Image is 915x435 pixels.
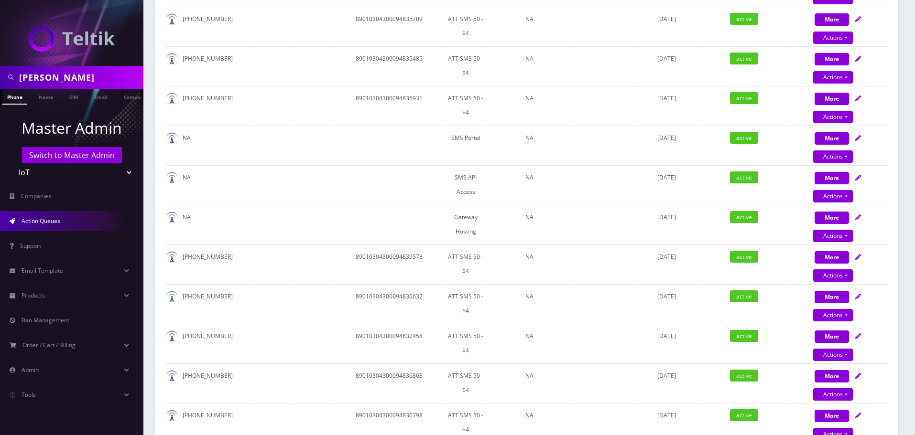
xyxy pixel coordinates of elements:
[166,132,178,144] img: default.png
[487,86,572,125] td: NA
[166,205,251,244] td: NA
[34,89,58,104] a: Name
[334,86,445,125] td: 89010304300094835931
[19,68,141,86] input: Search in Company
[657,292,676,300] span: [DATE]
[813,71,853,84] a: Actions
[815,410,849,422] button: More
[813,269,853,282] a: Actions
[815,212,849,224] button: More
[487,244,572,283] td: NA
[487,165,572,204] td: NA
[446,205,486,244] td: Gateway Hosting
[166,330,178,342] img: default.png
[22,341,76,349] span: Order / Cart / Billing
[657,94,676,102] span: [DATE]
[29,26,115,52] img: IoT
[334,324,445,362] td: 89010304300094832458
[22,366,39,374] span: Admin
[22,147,122,163] a: Switch to Master Admin
[657,332,676,340] span: [DATE]
[446,86,486,125] td: ATT SMS 50 - $4
[334,244,445,283] td: 89010304300094839578
[815,172,849,184] button: More
[166,291,178,303] img: default.png
[657,134,676,142] span: [DATE]
[22,266,63,275] span: Email Template
[22,217,60,225] span: Action Queues
[815,291,849,303] button: More
[657,54,676,63] span: [DATE]
[166,284,251,323] td: [PHONE_NUMBER]
[730,53,758,64] span: active
[487,46,572,85] td: NA
[21,192,51,200] span: Companies
[166,13,178,25] img: default.png
[730,290,758,302] span: active
[166,93,178,105] img: default.png
[20,242,41,250] span: Support
[730,92,758,104] span: active
[446,363,486,402] td: ATT SMS 50 - $4
[730,409,758,421] span: active
[166,46,251,85] td: [PHONE_NUMBER]
[166,363,251,402] td: [PHONE_NUMBER]
[334,7,445,45] td: 89010304300094835709
[657,15,676,23] span: [DATE]
[815,53,849,65] button: More
[730,251,758,263] span: active
[89,89,112,104] a: Email
[815,251,849,264] button: More
[487,363,572,402] td: NA
[166,7,251,45] td: [PHONE_NUMBER]
[166,370,178,382] img: default.png
[446,244,486,283] td: ATT SMS 50 - $4
[657,411,676,419] span: [DATE]
[487,7,572,45] td: NA
[815,13,849,26] button: More
[166,86,251,125] td: [PHONE_NUMBER]
[657,173,676,181] span: [DATE]
[730,211,758,223] span: active
[813,309,853,321] a: Actions
[487,126,572,164] td: NA
[813,230,853,242] a: Actions
[334,363,445,402] td: 89010304300094836863
[166,410,178,422] img: default.png
[166,212,178,223] img: default.png
[446,165,486,204] td: SMS API Access
[730,370,758,382] span: active
[815,93,849,105] button: More
[487,324,572,362] td: NA
[813,32,853,44] a: Actions
[166,172,178,184] img: default.png
[730,13,758,25] span: active
[334,46,445,85] td: 89010304300094835485
[22,291,45,299] span: Products
[813,388,853,401] a: Actions
[446,7,486,45] td: ATT SMS 50 - $4
[446,284,486,323] td: ATT SMS 50 - $4
[815,132,849,145] button: More
[813,111,853,123] a: Actions
[166,165,251,204] td: NA
[657,253,676,261] span: [DATE]
[2,89,27,105] a: Phone
[657,213,676,221] span: [DATE]
[65,89,83,104] a: SIM
[657,371,676,380] span: [DATE]
[730,171,758,183] span: active
[487,284,572,323] td: NA
[166,126,251,164] td: NA
[730,132,758,144] span: active
[815,330,849,343] button: More
[22,391,36,399] span: Tools
[446,46,486,85] td: ATT SMS 50 - $4
[166,53,178,65] img: default.png
[446,126,486,164] td: SMS Portal
[446,324,486,362] td: ATT SMS 50 - $4
[119,89,151,104] a: Company
[166,324,251,362] td: [PHONE_NUMBER]
[166,251,178,263] img: default.png
[813,190,853,202] a: Actions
